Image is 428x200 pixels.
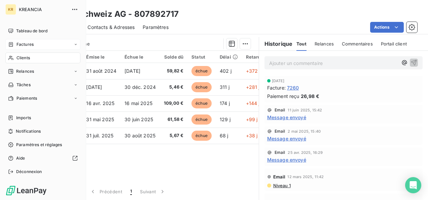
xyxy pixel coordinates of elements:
[59,8,179,20] h3: EOS Schweiz AG - 807892717
[86,68,116,74] span: 31 août 2024
[342,41,373,46] span: Commentaires
[16,28,47,34] span: Tableau de bord
[5,4,16,15] div: KR
[164,100,183,107] span: 109,00 €
[287,175,324,179] span: 12 mars 2025, 11:42
[124,84,156,90] span: 30 déc. 2024
[220,116,230,122] span: 129 j
[86,100,114,106] span: 16 avr. 2025
[86,133,113,138] span: 31 juil. 2025
[164,132,183,139] span: 5,67 €
[370,22,404,33] button: Actions
[86,116,114,122] span: 31 mai 2025
[124,100,152,106] span: 16 mai 2025
[220,54,238,60] div: Délai
[288,129,321,133] span: 2 mai 2025, 15:40
[273,174,286,179] span: Email
[16,155,25,161] span: Aide
[191,54,212,60] div: Statut
[272,79,285,83] span: [DATE]
[246,84,260,90] span: +281 j
[5,153,80,164] a: Aide
[143,24,169,31] span: Paramètres
[164,116,183,123] span: 61,58 €
[267,114,306,121] span: Message envoyé
[275,108,285,112] span: Email
[164,54,183,60] div: Solde dû
[16,115,31,121] span: Imports
[124,54,156,60] div: Échue le
[191,82,212,92] span: échue
[273,183,291,188] span: Niveau 1
[124,116,153,122] span: 30 juin 2025
[220,84,229,90] span: 311 j
[16,169,42,175] span: Déconnexion
[16,68,34,74] span: Relances
[267,156,306,163] span: Message envoyé
[16,82,31,88] span: Tâches
[315,41,334,46] span: Relances
[191,131,212,141] span: échue
[86,54,116,60] div: Émise le
[405,177,421,193] div: Open Intercom Messenger
[296,41,307,46] span: Tout
[136,185,170,199] button: Suivant
[288,151,323,155] span: 25 avr. 2025, 16:29
[259,40,293,48] h6: Historique
[16,142,62,148] span: Paramètres et réglages
[191,98,212,108] span: échue
[164,68,183,74] span: 59,82 €
[246,54,267,60] div: Retard
[220,68,231,74] span: 402 j
[16,95,37,101] span: Paiements
[85,185,126,199] button: Précédent
[130,188,132,195] span: 1
[191,66,212,76] span: échue
[5,185,47,196] img: Logo LeanPay
[19,7,67,12] span: KREANCIA
[220,100,230,106] span: 174 j
[275,151,285,155] span: Email
[275,129,285,133] span: Email
[267,84,286,91] span: Facture :
[87,24,135,31] span: Contacts & Adresses
[301,93,319,100] span: 26,98 €
[220,133,228,138] span: 68 j
[246,100,260,106] span: +144 j
[164,84,183,91] span: 5,46 €
[124,133,155,138] span: 30 août 2025
[16,55,30,61] span: Clients
[191,114,212,125] span: échue
[126,185,136,199] button: 1
[287,84,299,91] span: 7260
[246,116,258,122] span: +99 j
[288,108,322,112] span: 11 juin 2025, 15:42
[124,68,140,74] span: [DATE]
[86,84,102,90] span: [DATE]
[246,68,260,74] span: +372 j
[16,128,41,134] span: Notifications
[381,41,407,46] span: Portail client
[267,93,299,100] span: Paiement reçu
[16,41,34,47] span: Factures
[246,133,258,138] span: +38 j
[267,135,306,142] span: Message envoyé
